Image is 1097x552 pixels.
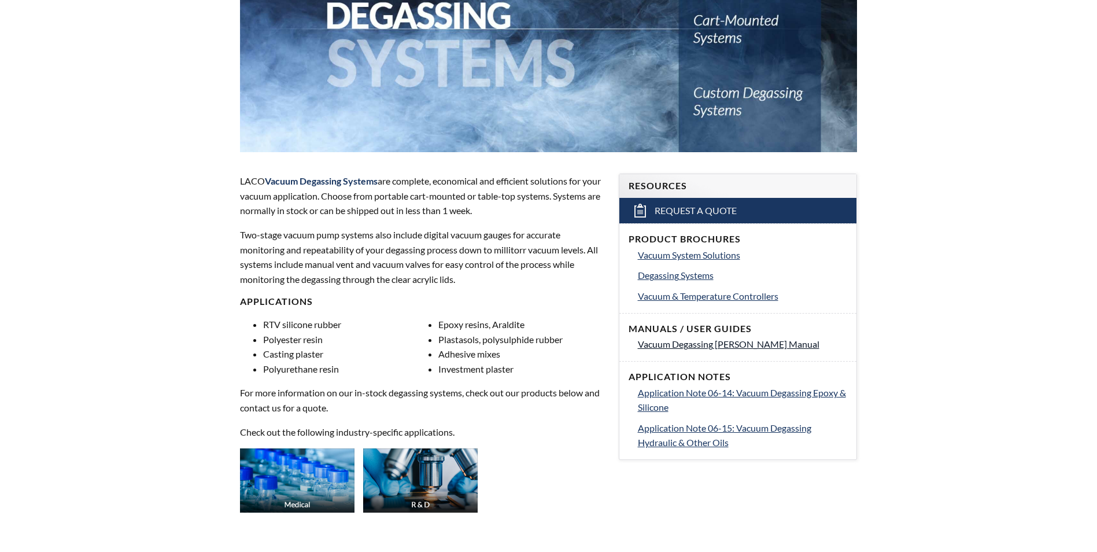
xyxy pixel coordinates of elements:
span: Vacuum & Temperature Controllers [638,290,778,301]
a: Application Note 06-15: Vacuum Degassing Hydraulic & Other Oils [638,421,847,450]
span: Request a Quote [655,205,737,217]
h4: Applications [240,296,604,308]
li: Polyurethane resin [263,362,429,377]
li: Polyester resin [263,332,429,347]
img: Industry_R_D_Thumb.jpg [363,448,478,513]
p: Check out the following industry-specific applications. [240,425,604,440]
strong: Vacuum Degassing Systems [265,175,378,186]
a: Degassing Systems [638,268,847,283]
a: Application Note 06-14: Vacuum Degassing Epoxy & Silicone [638,385,847,415]
img: Industry_Medical_Thumb.jpg [240,448,354,513]
span: Degassing Systems [638,270,714,281]
li: Plastasols, polysulphide rubber [438,332,604,347]
p: LACO are complete, economical and efficient solutions for your vacuum application. Choose from po... [240,174,604,218]
li: Epoxy resins, Araldite [438,317,604,332]
span: Application Note 06-14: Vacuum Degassing Epoxy & Silicone [638,387,846,413]
li: RTV silicone rubber [263,317,429,332]
li: Casting plaster [263,347,429,362]
a: Request a Quote [619,198,856,223]
li: Adhesive mixes [438,347,604,362]
a: Vacuum & Temperature Controllers [638,289,847,304]
span: Vacuum System Solutions [638,249,740,260]
h4: Application Notes [629,371,847,383]
a: Vacuum Degassing [PERSON_NAME] Manual [638,337,847,352]
h4: Resources [629,180,847,192]
h4: Product Brochures [629,233,847,245]
li: Investment plaster [438,362,604,377]
p: For more information on our in-stock degassing systems, check out our products below and contact ... [240,385,604,415]
span: Vacuum Degassing [PERSON_NAME] Manual [638,338,819,349]
span: Application Note 06-15: Vacuum Degassing Hydraulic & Other Oils [638,422,811,448]
a: Vacuum System Solutions [638,248,847,263]
p: Two-stage vacuum pump systems also include digital vacuum gauges for accurate monitoring and repe... [240,227,604,286]
h4: Manuals / User Guides [629,323,847,335]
